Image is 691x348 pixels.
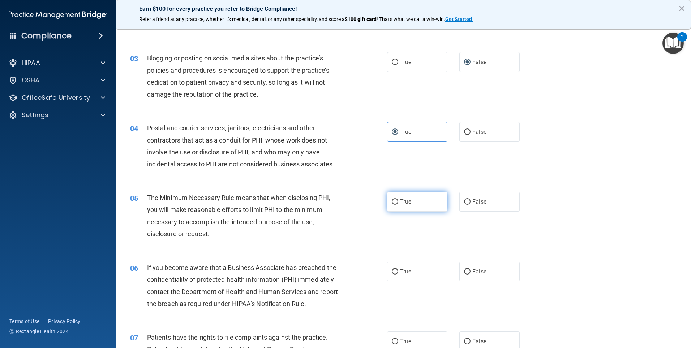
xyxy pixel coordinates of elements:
span: Blogging or posting on social media sites about the practice’s policies and procedures is encoura... [147,54,329,98]
span: False [472,338,486,345]
span: 05 [130,194,138,203]
a: Privacy Policy [48,318,81,325]
span: True [400,59,411,65]
p: Settings [22,111,48,119]
span: 07 [130,334,138,342]
span: If you become aware that a Business Associate has breached the confidentiality of protected healt... [147,264,338,307]
input: True [392,199,398,205]
span: 04 [130,124,138,133]
p: OfficeSafe University [22,93,90,102]
span: 03 [130,54,138,63]
input: False [464,130,471,135]
a: OfficeSafe University [9,93,105,102]
a: Settings [9,111,105,119]
span: ! That's what we call a win-win. [377,16,445,22]
span: False [472,128,486,135]
span: True [400,198,411,205]
a: Terms of Use [9,318,39,325]
span: False [472,59,486,65]
input: True [392,60,398,65]
img: PMB logo [9,8,107,22]
p: Earn $100 for every practice you refer to Bridge Compliance! [139,5,668,12]
span: Ⓒ Rectangle Health 2024 [9,328,69,335]
span: Refer a friend at any practice, whether it's medical, dental, or any other speciality, and score a [139,16,345,22]
input: False [464,339,471,344]
strong: Get Started [445,16,472,22]
div: 2 [681,37,683,46]
input: False [464,60,471,65]
span: True [400,268,411,275]
input: False [464,199,471,205]
span: False [472,198,486,205]
span: 06 [130,264,138,272]
span: The Minimum Necessary Rule means that when disclosing PHI, you will make reasonable efforts to li... [147,194,331,238]
input: True [392,339,398,344]
a: Get Started [445,16,473,22]
a: HIPAA [9,59,105,67]
h4: Compliance [21,31,72,41]
span: Postal and courier services, janitors, electricians and other contractors that act as a conduit f... [147,124,334,168]
input: False [464,269,471,275]
span: False [472,268,486,275]
a: OSHA [9,76,105,85]
input: True [392,269,398,275]
input: True [392,130,398,135]
button: Close [678,3,685,14]
button: Open Resource Center, 2 new notifications [662,33,684,54]
span: True [400,128,411,135]
strong: $100 gift card [345,16,377,22]
p: OSHA [22,76,40,85]
p: HIPAA [22,59,40,67]
span: True [400,338,411,345]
